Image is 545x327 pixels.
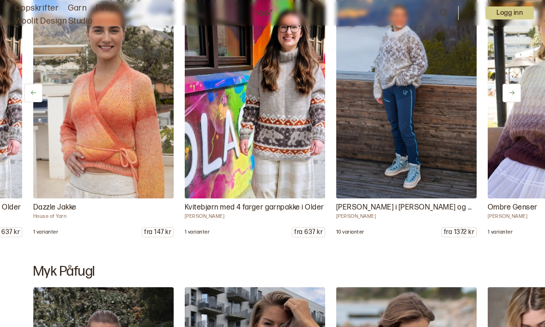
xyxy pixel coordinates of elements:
h2: Myk Påfugl [33,263,512,280]
button: User dropdown [485,6,534,19]
p: [PERSON_NAME] [185,213,325,220]
a: Garn [68,2,86,15]
p: fra 637 kr [292,228,325,237]
p: 1 varianter [185,229,210,235]
p: [PERSON_NAME] i [PERSON_NAME] og Caness [336,202,477,213]
p: Dazzle Jakke [33,202,174,213]
a: Woolit Design Studio [15,15,93,28]
p: 1 varianter [33,229,58,235]
p: 1 varianter [488,229,513,235]
p: House of Yarn [33,213,174,220]
a: Pinner [96,2,120,15]
p: [PERSON_NAME] [336,213,477,220]
p: Logg inn [485,6,534,19]
p: Kvitebjørn med 4 farger garnpakke i Older [185,202,325,213]
p: 10 varianter [336,229,364,235]
p: fra 147 kr [142,228,173,237]
p: fra 1372 kr [442,228,476,237]
a: Oppskrifter [15,2,59,15]
a: Woolit [254,9,272,17]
